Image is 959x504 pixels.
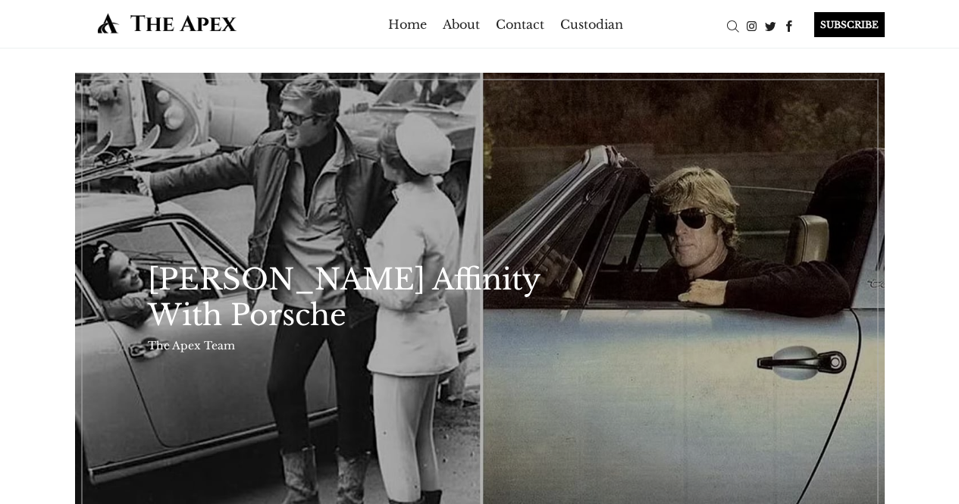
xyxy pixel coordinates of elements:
[388,12,427,36] a: Home
[799,12,885,37] a: SUBSCRIBE
[560,12,623,36] a: Custodian
[780,17,799,33] a: Facebook
[443,12,480,36] a: About
[814,12,885,37] div: SUBSCRIBE
[148,339,235,352] a: The Apex Team
[723,17,742,33] a: Search
[742,17,761,33] a: Instagram
[75,12,259,34] img: The Apex by Custodian
[761,17,780,33] a: Twitter
[148,261,553,333] a: [PERSON_NAME] Affinity With Porsche
[496,12,544,36] a: Contact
